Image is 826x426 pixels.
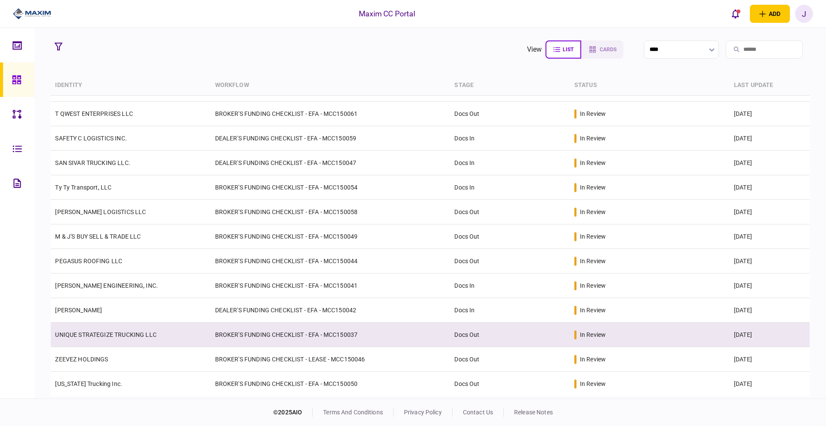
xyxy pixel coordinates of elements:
[450,298,570,323] td: Docs In
[463,409,493,416] a: contact us
[730,298,810,323] td: [DATE]
[211,274,450,298] td: BROKER'S FUNDING CHECKLIST - EFA - MCC150041
[55,208,146,215] a: [PERSON_NAME] LOGISTICS LLC
[211,102,450,126] td: BROKER'S FUNDING CHECKLIST - EFA - MCC150061
[450,249,570,274] td: Docs Out
[450,224,570,249] td: Docs Out
[795,5,813,23] button: J
[55,356,108,363] a: ZEEVEZ HOLDINGS
[581,40,623,59] button: cards
[211,126,450,151] td: DEALER'S FUNDING CHECKLIST - EFA - MCC150059
[55,307,102,314] a: [PERSON_NAME]
[730,224,810,249] td: [DATE]
[55,159,130,166] a: SAN SIVAR TRUCKING LLC.
[450,102,570,126] td: Docs Out
[580,257,606,265] div: in review
[450,200,570,224] td: Docs Out
[211,323,450,347] td: BROKER'S FUNDING CHECKLIST - EFA - MCC150037
[563,47,573,53] span: list
[580,109,606,118] div: in review
[730,200,810,224] td: [DATE]
[450,175,570,200] td: Docs In
[514,409,553,416] a: release notes
[730,151,810,175] td: [DATE]
[580,330,606,339] div: in review
[55,135,126,142] a: SAFETY C LOGISTICS INC.
[727,5,745,23] button: open notifications list
[450,372,570,396] td: Docs Out
[211,175,450,200] td: BROKER'S FUNDING CHECKLIST - EFA - MCC150054
[730,274,810,298] td: [DATE]
[211,372,450,396] td: BROKER'S FUNDING CHECKLIST - EFA - MCC150050
[450,126,570,151] td: Docs In
[55,233,141,240] a: M & J'S BUY SELL & TRADE LLC
[730,175,810,200] td: [DATE]
[13,7,51,20] img: client company logo
[730,347,810,372] td: [DATE]
[580,134,606,143] div: in review
[580,379,606,388] div: in review
[450,75,570,96] th: stage
[580,208,606,216] div: in review
[750,5,790,23] button: open adding identity options
[546,40,581,59] button: list
[273,408,313,417] div: © 2025 AIO
[211,347,450,372] td: BROKER'S FUNDING CHECKLIST - LEASE - MCC150046
[730,75,810,96] th: last update
[55,331,157,338] a: UNIQUE STRATEGIZE TRUCKING LLC
[580,183,606,192] div: in review
[55,110,133,117] a: T QWEST ENTERPRISES LLC
[55,184,111,191] a: Ty Ty Transport, LLC
[450,347,570,372] td: Docs Out
[211,200,450,224] td: BROKER'S FUNDING CHECKLIST - EFA - MCC150058
[211,151,450,175] td: DEALER'S FUNDING CHECKLIST - EFA - MCC150047
[730,372,810,396] td: [DATE]
[211,75,450,96] th: workflow
[580,159,606,167] div: in review
[211,224,450,249] td: BROKER'S FUNDING CHECKLIST - EFA - MCC150049
[51,75,210,96] th: identity
[730,102,810,126] td: [DATE]
[359,8,416,19] div: Maxim CC Portal
[211,249,450,274] td: BROKER'S FUNDING CHECKLIST - EFA - MCC150044
[323,409,383,416] a: terms and conditions
[55,282,158,289] a: [PERSON_NAME] ENGINEERING, INC.
[600,47,616,53] span: cards
[450,323,570,347] td: Docs Out
[527,44,542,55] div: view
[450,151,570,175] td: Docs In
[211,298,450,323] td: DEALER'S FUNDING CHECKLIST - EFA - MCC150042
[580,306,606,314] div: in review
[450,274,570,298] td: Docs In
[55,380,122,387] a: [US_STATE] Trucking Inc.
[730,126,810,151] td: [DATE]
[730,323,810,347] td: [DATE]
[404,409,442,416] a: privacy policy
[570,75,730,96] th: status
[580,355,606,364] div: in review
[730,249,810,274] td: [DATE]
[580,232,606,241] div: in review
[580,281,606,290] div: in review
[55,258,122,264] a: PEGASUS ROOFING LLC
